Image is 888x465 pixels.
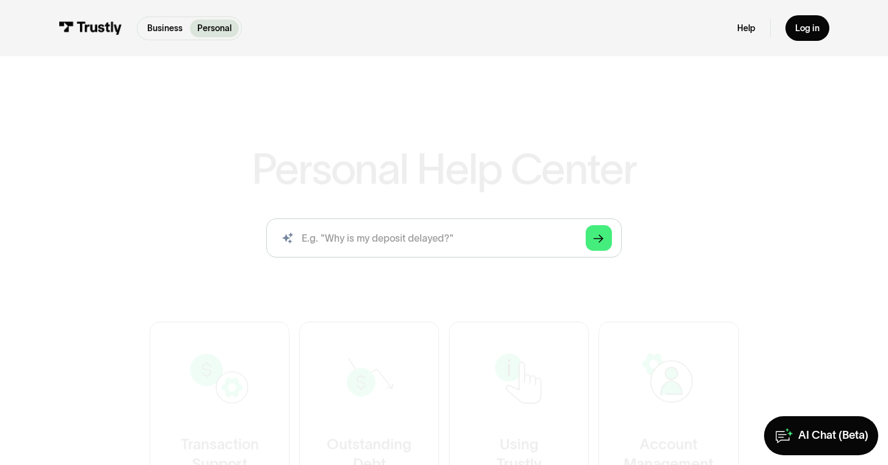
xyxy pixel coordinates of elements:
[785,15,829,41] a: Log in
[266,218,621,258] input: search
[190,20,239,37] a: Personal
[140,20,190,37] a: Business
[764,416,878,455] a: AI Chat (Beta)
[737,23,755,34] a: Help
[197,22,231,35] p: Personal
[798,428,868,442] div: AI Chat (Beta)
[252,147,636,190] h1: Personal Help Center
[147,22,183,35] p: Business
[59,21,122,35] img: Trustly Logo
[795,23,820,34] div: Log in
